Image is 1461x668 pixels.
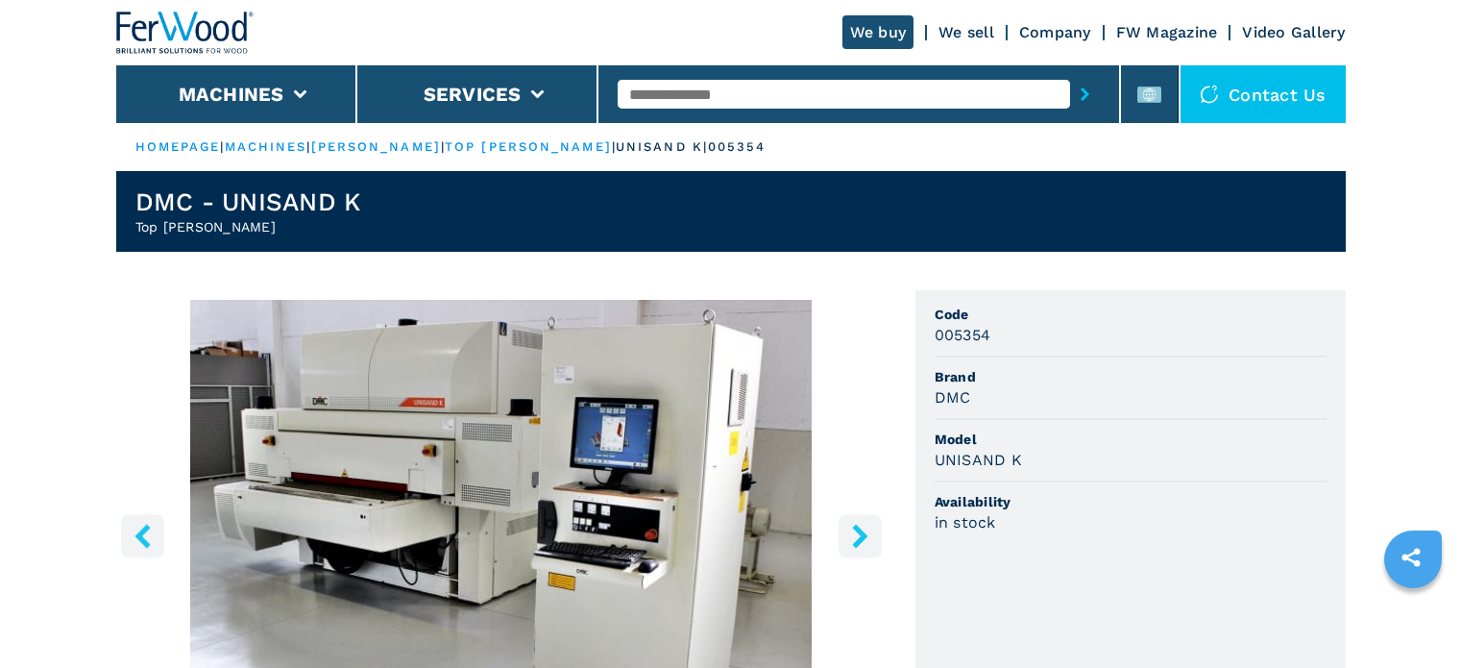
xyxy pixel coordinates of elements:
img: Ferwood [116,12,255,54]
a: top [PERSON_NAME] [445,139,612,154]
span: Model [935,430,1327,449]
p: 005354 [708,138,767,156]
button: right-button [839,514,882,557]
h1: DMC - UNISAND K [135,186,361,217]
a: FW Magazine [1116,23,1218,41]
iframe: Chat [1379,581,1447,654]
a: Video Gallery [1242,23,1345,41]
h3: in stock [935,511,996,533]
h2: Top [PERSON_NAME] [135,217,361,236]
h3: 005354 [935,324,991,346]
span: | [220,139,224,154]
a: machines [225,139,307,154]
span: Availability [935,492,1327,511]
a: HOMEPAGE [135,139,221,154]
button: submit-button [1070,72,1100,116]
a: Company [1019,23,1091,41]
span: | [612,139,616,154]
span: Code [935,305,1327,324]
a: We sell [938,23,994,41]
span: | [441,139,445,154]
h3: DMC [935,386,971,408]
a: [PERSON_NAME] [311,139,441,154]
p: unisand k | [616,138,708,156]
a: We buy [842,15,914,49]
a: sharethis [1387,533,1435,581]
span: Brand [935,367,1327,386]
h3: UNISAND K [935,449,1022,471]
span: | [306,139,310,154]
button: left-button [121,514,164,557]
img: Contact us [1200,85,1219,104]
div: Contact us [1181,65,1346,123]
button: Machines [179,83,284,106]
button: Services [424,83,522,106]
